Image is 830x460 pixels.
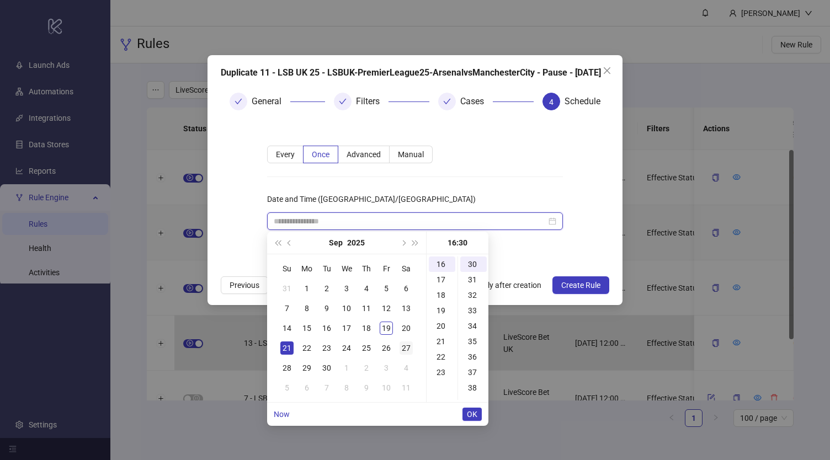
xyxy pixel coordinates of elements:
div: 26 [380,341,393,355]
div: 9 [320,302,333,315]
div: 11 [360,302,373,315]
th: Sa [396,259,416,279]
td: 2025-09-01 [297,279,317,298]
td: 2025-09-17 [337,318,357,338]
div: 13 [400,302,413,315]
span: check [235,98,242,105]
td: 2025-09-24 [337,338,357,358]
span: Previous [230,281,259,290]
label: Date and Time (Europe/London) [267,190,483,208]
div: 5 [280,381,294,394]
span: Once [312,150,329,159]
div: 3 [340,282,353,295]
div: 2 [320,282,333,295]
button: Previous month (PageUp) [284,232,296,254]
span: Advanced [347,150,381,159]
td: 2025-10-05 [277,378,297,398]
div: 30 [320,361,333,375]
span: OK [467,410,477,419]
td: 2025-09-23 [317,338,337,358]
div: 23 [429,365,455,380]
td: 2025-09-11 [357,298,376,318]
div: 24 [340,341,353,355]
td: 2025-09-15 [297,318,317,338]
td: 2025-09-30 [317,358,337,378]
div: 16 [429,256,455,272]
td: 2025-08-31 [277,279,297,298]
div: 18 [360,322,373,335]
div: 6 [400,282,413,295]
div: 29 [300,361,313,375]
td: 2025-10-10 [376,378,396,398]
td: 2025-09-18 [357,318,376,338]
div: 9 [360,381,373,394]
td: 2025-10-03 [376,358,396,378]
div: 19 [380,322,393,335]
td: 2025-10-02 [357,358,376,378]
div: General [252,93,290,110]
th: We [337,259,357,279]
div: 25 [360,341,373,355]
div: 21 [429,334,455,349]
div: 38 [460,380,487,395]
span: Every [276,150,295,159]
span: Manual [398,150,424,159]
td: 2025-09-08 [297,298,317,318]
div: 8 [300,302,313,315]
button: Next month (PageDown) [397,232,409,254]
button: OK [462,408,482,421]
div: 34 [460,318,487,334]
th: Tu [317,259,337,279]
td: 2025-09-21 [277,338,297,358]
td: 2025-09-25 [357,338,376,358]
div: 14 [280,322,294,335]
div: 5 [380,282,393,295]
div: 22 [300,341,313,355]
input: Date and Time (Europe/London) Date and Time (Europe/London) [274,215,546,227]
div: 1 [340,361,353,375]
th: Fr [376,259,396,279]
div: 20 [429,318,455,334]
td: 2025-09-26 [376,338,396,358]
button: Choose a year [347,232,365,254]
td: 2025-10-09 [357,378,376,398]
td: 2025-10-07 [317,378,337,398]
div: 2 [360,361,373,375]
div: Schedule [565,93,600,110]
td: 2025-10-08 [337,378,357,398]
div: 35 [460,334,487,349]
a: Now [274,410,290,419]
td: 2025-09-07 [277,298,297,318]
td: 2025-09-19 [376,318,396,338]
div: 31 [280,282,294,295]
span: 4 [549,98,554,106]
td: 2025-09-10 [337,298,357,318]
th: Su [277,259,297,279]
button: Choose a month [329,232,343,254]
td: 2025-09-06 [396,279,416,298]
td: 2025-09-03 [337,279,357,298]
td: 2025-09-20 [396,318,416,338]
div: 15 [300,322,313,335]
div: 10 [380,381,393,394]
td: 2025-09-28 [277,358,297,378]
td: 2025-09-02 [317,279,337,298]
div: 7 [320,381,333,394]
div: 30 [460,256,487,272]
div: 1 [300,282,313,295]
button: Next year (Control + right) [409,232,422,254]
div: 19 [429,303,455,318]
div: 16 [320,322,333,335]
div: 28 [280,361,294,375]
td: 2025-09-29 [297,358,317,378]
td: 2025-09-09 [317,298,337,318]
td: 2025-09-04 [357,279,376,298]
div: 4 [400,361,413,375]
td: 2025-09-16 [317,318,337,338]
div: 8 [340,381,353,394]
div: 7 [280,302,294,315]
div: 21 [280,341,294,355]
div: 18 [429,287,455,303]
td: 2025-09-14 [277,318,297,338]
td: 2025-09-05 [376,279,396,298]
